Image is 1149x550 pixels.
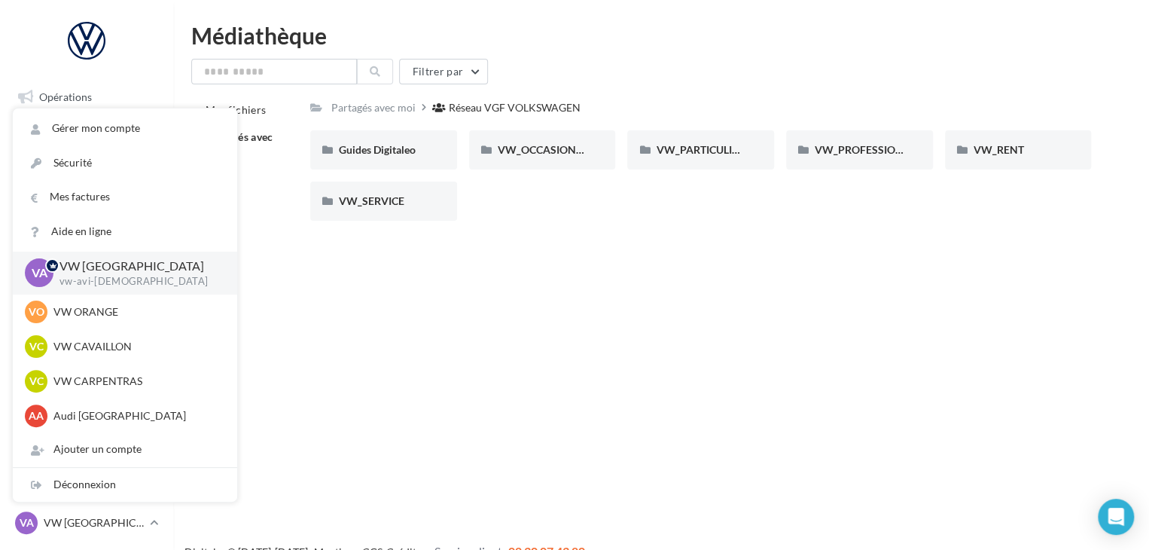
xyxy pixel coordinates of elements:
[13,468,237,502] div: Déconnexion
[339,143,416,156] span: Guides Digitaleo
[59,258,213,275] p: VW [GEOGRAPHIC_DATA]
[29,374,44,389] span: VC
[44,515,144,530] p: VW [GEOGRAPHIC_DATA]
[53,374,219,389] p: VW CARPENTRAS
[815,143,929,156] span: VW_PROFESSIONNELS
[399,59,488,84] button: Filtrer par
[9,307,164,339] a: Calendrier
[12,509,161,537] a: VA VW [GEOGRAPHIC_DATA]
[9,195,164,227] a: Campagnes
[206,103,266,116] span: Mes fichiers
[20,515,34,530] span: VA
[331,100,416,115] div: Partagés avec moi
[13,146,237,180] a: Sécurité
[53,339,219,354] p: VW CAVAILLON
[53,304,219,319] p: VW ORANGE
[9,81,164,113] a: Opérations
[449,100,581,115] div: Réseau VGF VOLKSWAGEN
[656,143,750,156] span: VW_PARTICULIERS
[9,270,164,301] a: Médiathèque
[9,157,164,189] a: Visibilité en ligne
[29,304,44,319] span: VO
[974,143,1024,156] span: VW_RENT
[206,130,273,158] span: Partagés avec moi
[1098,499,1134,535] div: Open Intercom Messenger
[9,395,164,439] a: Campagnes DataOnDemand
[13,180,237,214] a: Mes factures
[13,215,237,249] a: Aide en ligne
[13,112,237,145] a: Gérer mon compte
[191,24,1131,47] div: Médiathèque
[9,119,164,151] a: Boîte de réception
[59,275,213,289] p: vw-avi-[DEMOGRAPHIC_DATA]
[9,233,164,264] a: Contacts
[13,432,237,466] div: Ajouter un compte
[53,408,219,423] p: Audi [GEOGRAPHIC_DATA]
[339,194,404,207] span: VW_SERVICE
[29,339,44,354] span: VC
[39,90,92,103] span: Opérations
[498,143,645,156] span: VW_OCCASIONS_GARANTIES
[32,264,47,282] span: VA
[29,408,44,423] span: AA
[9,345,164,390] a: PLV et print personnalisable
